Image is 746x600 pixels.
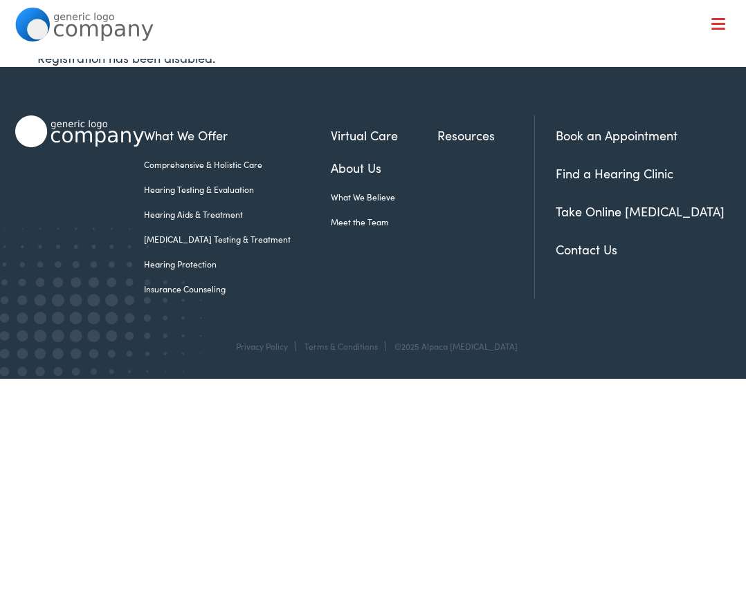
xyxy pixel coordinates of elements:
[331,126,437,144] a: Virtual Care
[144,283,330,295] a: Insurance Counseling
[437,126,534,144] a: Resources
[144,183,330,196] a: Hearing Testing & Evaluation
[331,158,437,177] a: About Us
[556,126,677,144] a: Book an Appointment
[304,340,378,352] a: Terms & Conditions
[144,233,330,245] a: [MEDICAL_DATA] Testing & Treatment
[236,340,288,352] a: Privacy Policy
[144,126,330,144] a: What We Offer
[556,241,617,258] a: Contact Us
[331,216,437,228] a: Meet the Team
[15,115,145,147] img: Alpaca Audiology
[556,165,673,182] a: Find a Hearing Clinic
[556,203,725,220] a: Take Online [MEDICAL_DATA]
[26,55,731,98] a: What We Offer
[144,158,330,171] a: Comprehensive & Holistic Care
[331,191,437,203] a: What We Believe
[388,341,518,351] div: ©2025 Alpaca [MEDICAL_DATA]
[144,208,330,221] a: Hearing Aids & Treatment
[144,258,330,270] a: Hearing Protection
